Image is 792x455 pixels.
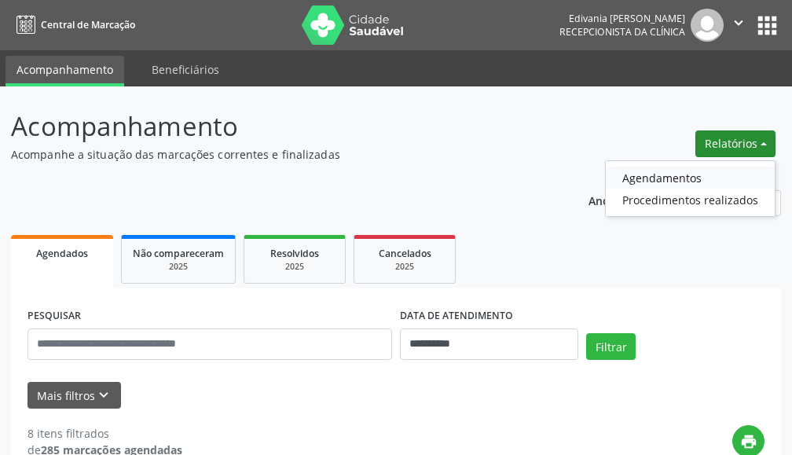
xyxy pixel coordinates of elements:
[11,107,550,146] p: Acompanhamento
[753,12,781,39] button: apps
[559,25,685,39] span: Recepcionista da clínica
[133,261,224,273] div: 2025
[740,433,757,450] i: print
[27,304,81,328] label: PESQUISAR
[606,189,775,211] a: Procedimentos realizados
[270,247,319,260] span: Resolvidos
[11,146,550,163] p: Acompanhe a situação das marcações correntes e finalizadas
[365,261,444,273] div: 2025
[559,12,685,25] div: Edivania [PERSON_NAME]
[691,9,724,42] img: img
[606,167,775,189] a: Agendamentos
[379,247,431,260] span: Cancelados
[5,56,124,86] a: Acompanhamento
[41,18,135,31] span: Central de Marcação
[27,425,182,442] div: 8 itens filtrados
[724,9,753,42] button: 
[730,14,747,31] i: 
[141,56,230,83] a: Beneficiários
[695,130,775,157] button: Relatórios
[255,261,334,273] div: 2025
[36,247,88,260] span: Agendados
[95,387,112,404] i: keyboard_arrow_down
[588,190,728,210] p: Ano de acompanhamento
[586,333,636,360] button: Filtrar
[605,160,775,217] ul: Relatórios
[27,382,121,409] button: Mais filtroskeyboard_arrow_down
[133,247,224,260] span: Não compareceram
[400,304,513,328] label: DATA DE ATENDIMENTO
[11,12,135,38] a: Central de Marcação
